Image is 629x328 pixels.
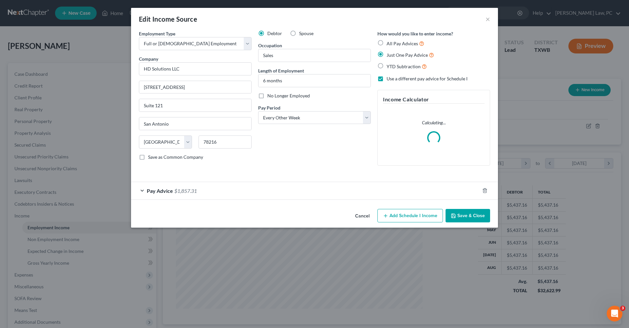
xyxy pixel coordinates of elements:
[139,31,175,36] span: Employment Type
[486,15,490,23] button: ×
[607,306,622,321] iframe: Intercom live chat
[139,117,251,130] input: Enter city...
[383,95,485,104] h5: Income Calculator
[139,14,197,24] div: Edit Income Source
[377,30,453,37] label: How would you like to enter income?
[147,188,173,194] span: Pay Advice
[383,119,485,126] p: Calculating...
[139,56,158,62] span: Company
[258,49,371,62] input: --
[299,31,314,36] span: Spouse
[387,52,428,58] span: Just One Pay Advice
[199,135,252,149] input: Enter zip...
[139,99,251,112] input: Unit, Suite, etc...
[258,42,282,49] label: Occupation
[387,41,418,46] span: All Pay Advices
[387,76,467,81] span: Use a different pay advice for Schedule I
[377,209,443,223] button: Add Schedule I Income
[620,306,625,311] span: 3
[267,31,282,36] span: Debtor
[350,210,375,223] button: Cancel
[446,209,490,223] button: Save & Close
[267,93,310,98] span: No Longer Employed
[148,154,203,160] span: Save as Common Company
[139,81,251,93] input: Enter address...
[174,188,197,194] span: $1,857.31
[258,105,280,111] span: Pay Period
[258,74,371,87] input: ex: 2 years
[387,64,421,69] span: YTD Subtraction
[139,62,252,75] input: Search company by name...
[258,67,304,74] label: Length of Employment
